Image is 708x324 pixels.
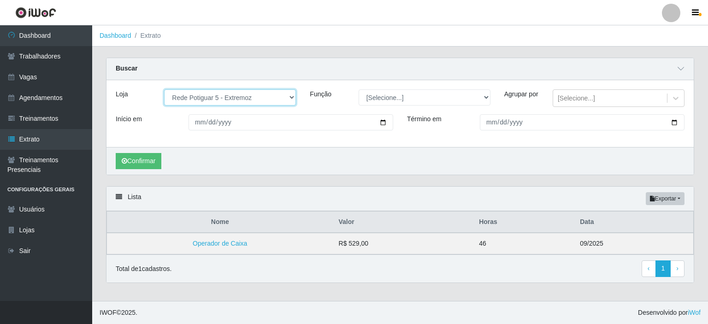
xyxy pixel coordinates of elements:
li: Extrato [131,31,161,41]
label: Agrupar por [504,89,538,99]
input: 00/00/0000 [189,114,393,130]
label: Término em [407,114,442,124]
img: CoreUI Logo [15,7,56,18]
button: Confirmar [116,153,161,169]
a: Operador de Caixa [193,240,247,247]
th: Valor [333,212,474,233]
a: iWof [688,309,701,316]
span: IWOF [100,309,117,316]
label: Início em [116,114,142,124]
p: Total de 1 cadastros. [116,264,171,274]
input: 00/00/0000 [480,114,684,130]
label: Loja [116,89,128,99]
span: › [676,265,678,272]
span: ‹ [648,265,650,272]
span: Desenvolvido por [638,308,701,318]
button: Exportar [646,192,684,205]
td: 46 [473,233,574,254]
span: © 2025 . [100,308,137,318]
div: Lista [106,187,694,211]
td: 09/2025 [574,233,693,254]
td: R$ 529,00 [333,233,474,254]
nav: pagination [642,260,684,277]
strong: Buscar [116,65,137,72]
a: 1 [655,260,671,277]
a: Dashboard [100,32,131,39]
th: Nome [107,212,333,233]
div: [Selecione...] [558,94,595,103]
a: Next [670,260,684,277]
a: Previous [642,260,656,277]
nav: breadcrumb [92,25,708,47]
th: Data [574,212,693,233]
label: Função [310,89,331,99]
th: Horas [473,212,574,233]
